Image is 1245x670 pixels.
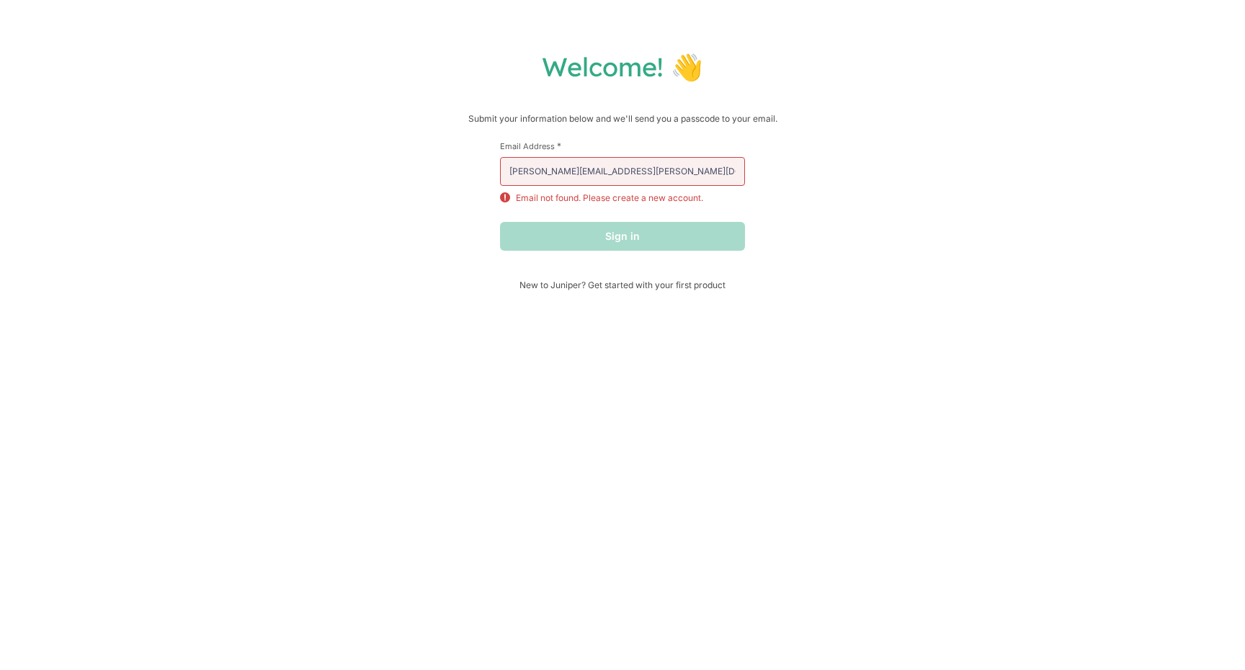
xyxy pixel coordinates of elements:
[500,157,745,186] input: email@example.com
[500,280,745,290] span: New to Juniper? Get started with your first product
[516,192,703,205] p: Email not found. Please create a new account.
[500,140,745,151] label: Email Address
[557,140,561,151] span: This field is required.
[14,50,1231,83] h1: Welcome! 👋
[14,112,1231,126] p: Submit your information below and we'll send you a passcode to your email.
